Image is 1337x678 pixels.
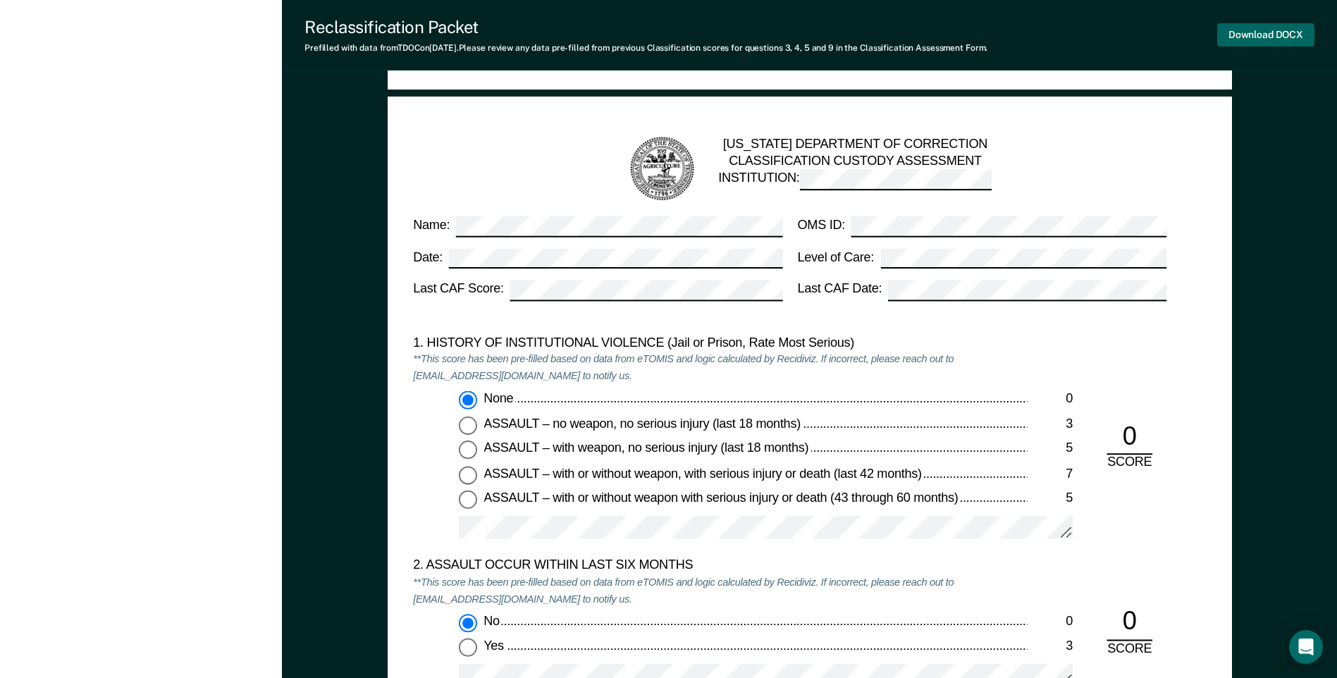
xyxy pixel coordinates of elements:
label: Date: [413,248,782,269]
span: ASSAULT – no weapon, no serious injury (last 18 months) [483,417,803,431]
input: ASSAULT – with or without weapon, with serious injury or death (last 42 months)7 [459,466,477,484]
input: Last CAF Date: [888,281,1166,301]
div: Open Intercom Messenger [1289,630,1323,664]
div: 5 [1027,491,1073,508]
div: SCORE [1095,641,1164,658]
label: OMS ID: [797,216,1166,237]
div: 5 [1027,441,1073,458]
input: ASSAULT – no weapon, no serious injury (last 18 months)3 [459,417,477,435]
input: INSTITUTION: [799,170,992,190]
label: Name: [413,216,782,237]
input: None0 [459,391,477,409]
input: ASSAULT – with or without weapon with serious injury or death (43 through 60 months)5 [459,491,477,510]
label: Last CAF Score: [413,281,782,301]
span: ASSAULT – with or without weapon, with serious injury or death (last 42 months) [483,466,924,480]
span: ASSAULT – with weapon, no serious injury (last 18 months) [483,441,811,455]
span: ASSAULT – with or without weapon with serious injury or death (43 through 60 months) [483,491,961,505]
button: Download DOCX [1217,23,1314,47]
div: 3 [1027,639,1073,655]
div: 3 [1027,417,1073,433]
input: Yes3 [459,639,477,657]
div: Prefilled with data from TDOC on [DATE] . Please review any data pre-filled from previous Classif... [304,43,987,53]
input: OMS ID: [851,216,1166,237]
input: ASSAULT – with weapon, no serious injury (last 18 months)5 [459,441,477,460]
label: INSTITUTION: [718,170,992,190]
div: 0 [1107,421,1152,455]
span: Yes [483,639,506,653]
img: TN Seal [627,135,696,204]
div: [US_STATE] DEPARTMENT OF CORRECTION CLASSIFICATION CUSTODY ASSESSMENT [718,137,992,202]
input: Name: [456,216,782,237]
input: No0 [459,614,477,632]
div: 0 [1027,614,1073,631]
div: Reclassification Packet [304,17,987,37]
label: Level of Care: [797,248,1166,269]
div: 1. HISTORY OF INSTITUTIONAL VIOLENCE (Jail or Prison, Rate Most Serious) [413,335,1027,352]
span: None [483,391,516,405]
input: Level of Care: [880,248,1166,269]
div: SCORE [1095,455,1164,472]
em: **This score has been pre-filled based on data from eTOMIS and logic calculated by Recidiviz. If ... [413,576,954,605]
div: 0 [1107,606,1152,641]
div: 2. ASSAULT OCCUR WITHIN LAST SIX MONTHS [413,557,1027,574]
input: Last CAF Score: [510,281,782,301]
div: 7 [1027,466,1073,483]
em: **This score has been pre-filled based on data from eTOMIS and logic calculated by Recidiviz. If ... [413,353,954,383]
input: Date: [449,248,782,269]
div: 0 [1027,391,1073,408]
label: Last CAF Date: [797,281,1166,301]
span: No [483,614,502,628]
